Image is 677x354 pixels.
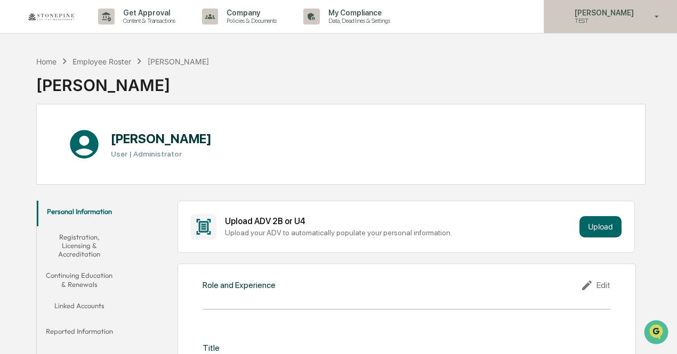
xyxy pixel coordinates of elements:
[37,201,122,226] button: Personal Information
[37,226,122,265] button: Registration, Licensing & Accreditation
[34,45,87,54] span: [PERSON_NAME]
[148,57,209,66] div: [PERSON_NAME]
[218,17,282,24] p: Policies & Documents
[643,319,672,348] iframe: Open customer support
[203,343,220,353] div: Title
[95,45,122,54] span: 8:33 AM
[218,9,282,17] p: Company
[225,228,575,237] div: Upload your ADV to automatically populate your personal information.
[39,120,179,261] p: We looked into this and the reason you’re not receiving the reminder emails is because you’re the...
[566,9,639,17] p: [PERSON_NAME]
[111,131,212,146] h1: [PERSON_NAME]
[581,279,610,292] div: Edit
[111,150,212,158] h3: User | Administrator
[320,9,396,17] p: My Compliance
[28,9,41,21] img: Go home
[144,94,194,102] span: 28 minutes ago
[26,11,77,23] img: logo
[90,45,93,54] span: •
[37,320,122,346] button: Reported Information
[115,17,181,24] p: Content & Transactions
[72,57,131,66] div: Employee Roster
[182,73,189,86] div: ty
[37,295,122,320] button: Linked Accounts
[184,264,197,277] button: Send
[566,17,639,24] p: TEST
[203,280,276,290] div: Role and Experience
[36,57,57,66] div: Home
[21,32,30,40] img: 1746055101610-c473b297-6a78-478c-a979-82029cc54cd1
[579,216,622,237] button: Upload
[320,17,396,24] p: Data, Deadlines & Settings
[37,265,122,295] button: Continuing Education & Renewals
[115,9,181,17] p: Get Approval
[36,67,209,95] div: [PERSON_NAME]
[225,216,575,226] div: Upload ADV 2B or U4
[11,9,23,21] button: back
